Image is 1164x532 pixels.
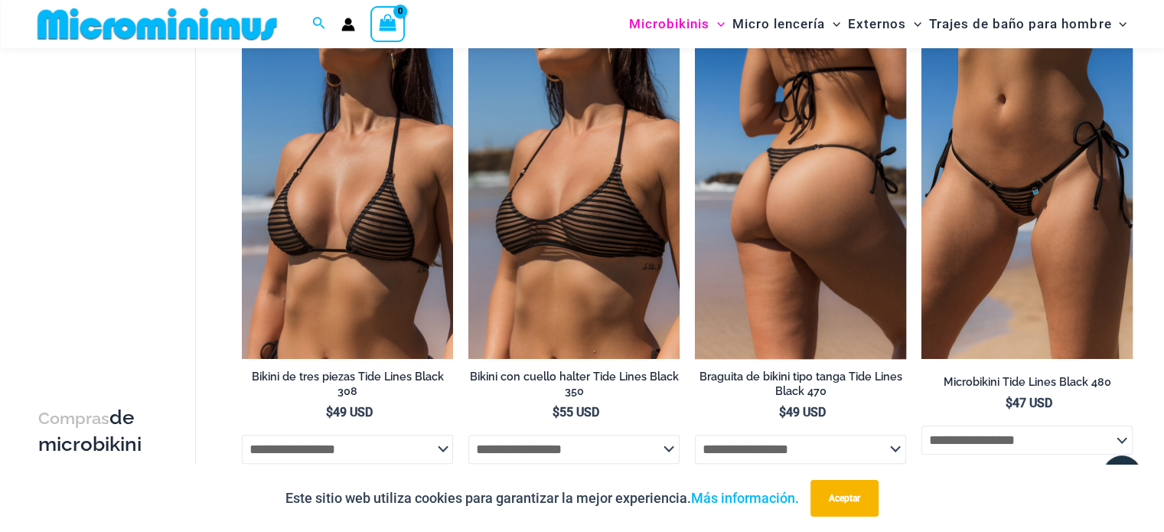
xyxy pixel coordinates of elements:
[925,5,1130,44] a: Trajes de baño para hombreAlternar menúAlternar menú
[242,42,453,359] img: Tide Lines Black 308 Tri Top 01
[825,5,840,44] span: Alternar menú
[829,493,860,504] font: Aceptar
[333,405,373,419] font: 49 USD
[695,42,906,359] a: Tanga Tide Lines Black 470 01Tanga Tide Lines Black 470 02Tanga Tide Lines Black 470 02
[921,375,1133,395] a: Microbikini Tide Lines Black 480
[242,42,453,359] a: Tide Lines Black 308 Tri Top 01Tide Lines Black 308 Tri Top 470 Tanga 03Tide Lines Black 308 Tri ...
[341,18,355,31] a: Enlace del icono de la cuenta
[623,2,1133,46] nav: Navegación del sitio
[729,5,844,44] a: Micro lenceríaAlternar menúAlternar menú
[31,7,283,41] img: MM SHOP LOGO PLANO
[906,5,921,44] span: Alternar menú
[252,370,444,397] font: Bikini de tres piezas Tide Lines Black 308
[786,405,826,419] font: 49 USD
[242,370,453,404] a: Bikini de tres piezas Tide Lines Black 308
[629,16,709,31] font: Microbikinis
[944,375,1111,388] font: Microbikini Tide Lines Black 480
[326,405,333,419] font: $
[468,42,680,359] a: Top Halter Tide Lines Black 350 01Top Halter Tide Lines Black 350 480 Micro 01Top Halter Tide Lin...
[732,16,825,31] font: Micro lencería
[848,16,906,31] font: Externos
[370,6,406,41] a: Ver carrito de compras, vacío
[470,370,679,397] font: Bikini con cuello halter Tide Lines Black 350
[1111,5,1127,44] span: Alternar menú
[1012,396,1052,410] font: 47 USD
[468,42,680,359] img: Top Halter Tide Lines Black 350 01
[38,409,109,428] font: Compras
[699,370,902,397] font: Braguita de bikini tipo tanga Tide Lines Black 470
[38,406,142,481] font: de microbikinis
[312,15,326,34] a: Enlace del icono de búsqueda
[468,370,680,404] a: Bikini con cuello halter Tide Lines Black 350
[695,42,906,359] img: Tanga Tide Lines Black 470 02
[38,51,176,357] iframe: Certificado por TrustedSite
[695,370,906,404] a: Braguita de bikini tipo tanga Tide Lines Black 470
[709,5,725,44] span: Alternar menú
[921,42,1133,359] a: Líneas de marea negras 480 Micro 01Líneas de marea negras 480 Micro 02Líneas de marea negras 480 ...
[779,405,786,419] font: $
[625,5,729,44] a: MicrobikinisAlternar menúAlternar menú
[285,490,691,506] font: Este sitio web utiliza cookies para garantizar la mejor experiencia.
[929,16,1111,31] font: Trajes de baño para hombre
[1006,396,1012,410] font: $
[810,480,879,517] button: Aceptar
[559,405,599,419] font: 55 USD
[553,405,559,419] font: $
[921,42,1133,359] img: Líneas de marea negras 480 Micro 01
[844,5,925,44] a: ExternosAlternar menúAlternar menú
[691,490,799,506] a: Más información.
